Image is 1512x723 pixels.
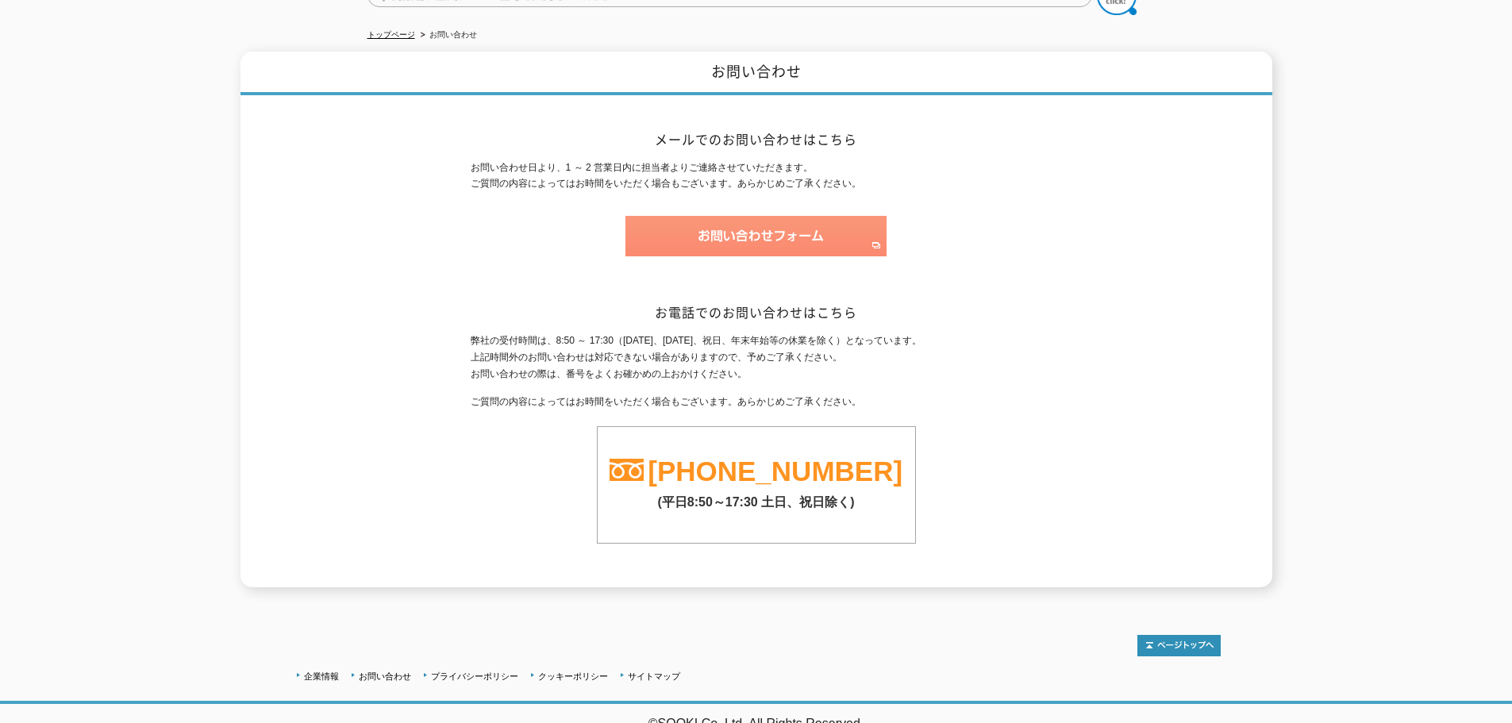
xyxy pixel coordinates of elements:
[359,671,411,681] a: お問い合わせ
[304,671,339,681] a: 企業情報
[471,333,1042,382] p: 弊社の受付時間は、8:50 ～ 17:30（[DATE]、[DATE]、祝日、年末年始等の休業を除く）となっています。 上記時間外のお問い合わせは対応できない場合がありますので、予めご了承くださ...
[598,486,915,511] p: (平日8:50～17:30 土日、祝日除く)
[625,216,887,256] img: お問い合わせフォーム
[471,160,1042,193] p: お問い合わせ日より、1 ～ 2 営業日内に担当者よりご連絡させていただきます。 ご質問の内容によってはお時間をいただく場合もございます。あらかじめご了承ください。
[471,131,1042,148] h2: メールでのお問い合わせはこちら
[1137,635,1221,656] img: トップページへ
[628,671,680,681] a: サイトマップ
[538,671,608,681] a: クッキーポリシー
[367,30,415,39] a: トップページ
[471,394,1042,410] p: ご質問の内容によってはお時間をいただく場合もございます。あらかじめご了承ください。
[625,242,887,253] a: お問い合わせフォーム
[648,456,902,486] a: [PHONE_NUMBER]
[471,304,1042,321] h2: お電話でのお問い合わせはこちら
[240,52,1272,95] h1: お問い合わせ
[417,27,477,44] li: お問い合わせ
[431,671,518,681] a: プライバシーポリシー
